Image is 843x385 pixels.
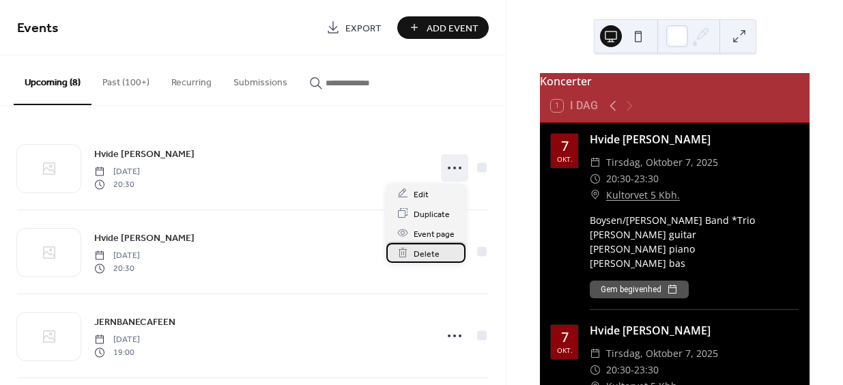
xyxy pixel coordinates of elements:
[590,171,601,187] div: ​
[94,262,140,274] span: 20:30
[590,187,601,203] div: ​
[590,281,689,298] button: Gem begivenhed
[94,147,195,162] span: Hvide [PERSON_NAME]
[590,362,601,378] div: ​
[606,362,631,378] span: 20:30
[316,16,392,39] a: Export
[590,131,799,147] div: Hvide [PERSON_NAME]
[427,21,478,35] span: Add Event
[606,187,680,203] a: Kultorvet 5 Kbh.
[606,154,718,171] span: tirsdag, oktober 7, 2025
[561,139,569,153] div: 7
[94,146,195,162] a: Hvide [PERSON_NAME]
[94,166,140,178] span: [DATE]
[634,362,659,378] span: 23:30
[590,154,601,171] div: ​
[540,73,810,89] div: Koncerter
[223,55,298,104] button: Submissions
[414,246,440,261] span: Delete
[631,171,634,187] span: -
[94,231,195,246] span: Hvide [PERSON_NAME]
[557,156,573,162] div: okt.
[94,346,140,358] span: 19:00
[94,315,175,330] span: JERNBANECAFEEN
[94,334,140,346] span: [DATE]
[94,230,195,246] a: Hvide [PERSON_NAME]
[414,187,429,201] span: Edit
[590,322,799,339] div: Hvide [PERSON_NAME]
[91,55,160,104] button: Past (100+)
[397,16,489,39] button: Add Event
[345,21,382,35] span: Export
[414,207,450,221] span: Duplicate
[94,314,175,330] a: JERNBANECAFEEN
[634,171,659,187] span: 23:30
[14,55,91,105] button: Upcoming (8)
[606,171,631,187] span: 20:30
[557,347,573,354] div: okt.
[94,178,140,190] span: 20:30
[590,345,601,362] div: ​
[606,345,718,362] span: tirsdag, oktober 7, 2025
[414,227,455,241] span: Event page
[590,213,799,270] div: Boysen/[PERSON_NAME] Band *Trio [PERSON_NAME] guitar [PERSON_NAME] piano [PERSON_NAME] bas
[160,55,223,104] button: Recurring
[94,250,140,262] span: [DATE]
[631,362,634,378] span: -
[17,15,59,42] span: Events
[561,330,569,344] div: 7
